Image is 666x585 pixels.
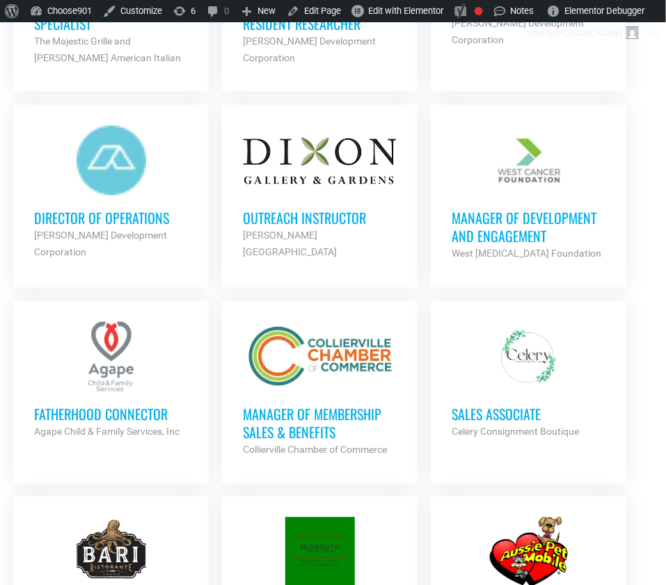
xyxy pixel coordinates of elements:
[34,35,181,63] strong: The Majestic Grille and [PERSON_NAME] American Italian
[475,7,483,15] div: Needs improvement
[222,301,418,479] a: Manager of Membership Sales & Benefits Collierville Chamber of Commerce
[243,230,337,258] strong: [PERSON_NAME][GEOGRAPHIC_DATA]
[431,105,626,283] a: Manager of Development and Engagement West [MEDICAL_DATA] Foundation
[243,444,387,456] strong: Collierville Chamber of Commerce
[13,301,209,461] a: Fatherhood Connector Agape Child & Family Services, Inc
[555,28,622,38] span: [PERSON_NAME]
[522,22,644,45] a: Howdy,
[243,35,376,63] strong: [PERSON_NAME] Development Corporation
[34,426,180,438] strong: Agape Child & Family Services, Inc
[452,426,579,438] strong: Celery Consignment Boutique
[431,301,626,461] a: Sales Associate Celery Consignment Boutique
[13,105,209,282] a: Director of Operations [PERSON_NAME] Development Corporation
[452,209,605,246] h3: Manager of Development and Engagement
[34,406,188,424] h3: Fatherhood Connector
[34,230,167,258] strong: [PERSON_NAME] Development Corporation
[368,6,443,16] span: Edit with Elementor
[243,406,397,442] h3: Manager of Membership Sales & Benefits
[452,248,601,259] strong: West [MEDICAL_DATA] Foundation
[34,209,188,227] h3: Director of Operations
[452,406,605,424] h3: Sales Associate
[243,209,397,227] h3: Outreach Instructor
[222,105,418,282] a: Outreach Instructor [PERSON_NAME][GEOGRAPHIC_DATA]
